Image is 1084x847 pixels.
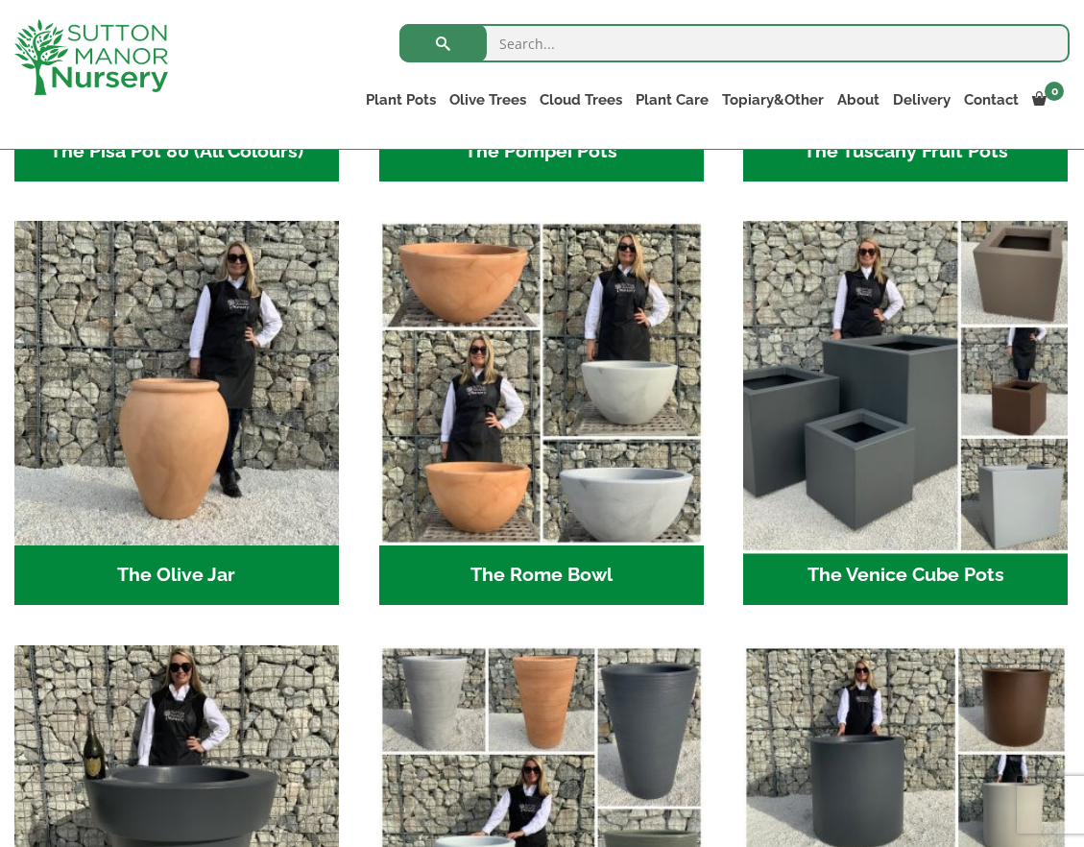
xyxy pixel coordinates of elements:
a: About [831,86,886,113]
h2: The Pisa Pot 80 (All Colours) [14,122,339,181]
h2: The Pompei Pots [379,122,704,181]
a: Cloud Trees [533,86,629,113]
input: Search... [399,24,1070,62]
img: The Olive Jar [14,221,339,545]
a: Visit product category The Venice Cube Pots [743,221,1068,605]
a: 0 [1025,86,1070,113]
span: 0 [1045,82,1064,101]
img: The Venice Cube Pots [735,213,1076,554]
h2: The Olive Jar [14,545,339,605]
a: Visit product category The Olive Jar [14,221,339,605]
h2: The Rome Bowl [379,545,704,605]
img: logo [14,19,168,95]
a: Delivery [886,86,957,113]
a: Olive Trees [443,86,533,113]
a: Topiary&Other [715,86,831,113]
a: Visit product category The Rome Bowl [379,221,704,605]
h2: The Tuscany Fruit Pots [743,122,1068,181]
h2: The Venice Cube Pots [743,545,1068,605]
a: Plant Pots [359,86,443,113]
a: Contact [957,86,1025,113]
a: Plant Care [629,86,715,113]
img: The Rome Bowl [379,221,704,545]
